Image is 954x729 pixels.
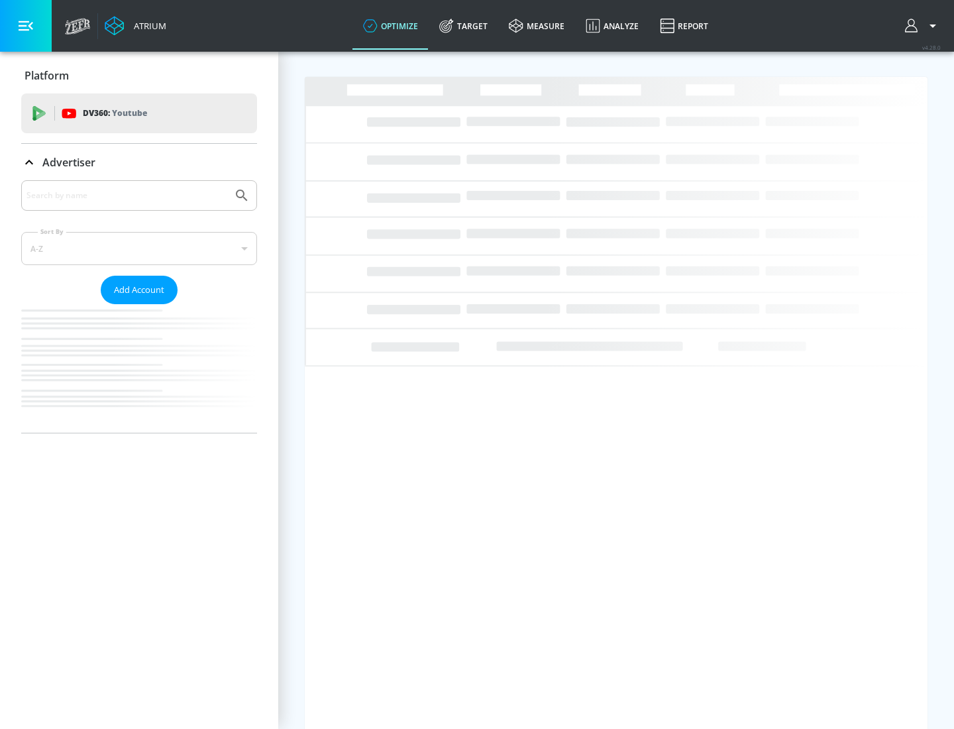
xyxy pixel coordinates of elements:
[25,68,69,83] p: Platform
[129,20,166,32] div: Atrium
[352,2,429,50] a: optimize
[21,57,257,94] div: Platform
[649,2,719,50] a: Report
[575,2,649,50] a: Analyze
[21,144,257,181] div: Advertiser
[38,227,66,236] label: Sort By
[112,106,147,120] p: Youtube
[105,16,166,36] a: Atrium
[498,2,575,50] a: measure
[26,187,227,204] input: Search by name
[21,93,257,133] div: DV360: Youtube
[101,276,178,304] button: Add Account
[42,155,95,170] p: Advertiser
[21,304,257,433] nav: list of Advertiser
[429,2,498,50] a: Target
[21,232,257,265] div: A-Z
[83,106,147,121] p: DV360:
[21,180,257,433] div: Advertiser
[114,282,164,298] span: Add Account
[922,44,941,51] span: v 4.28.0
